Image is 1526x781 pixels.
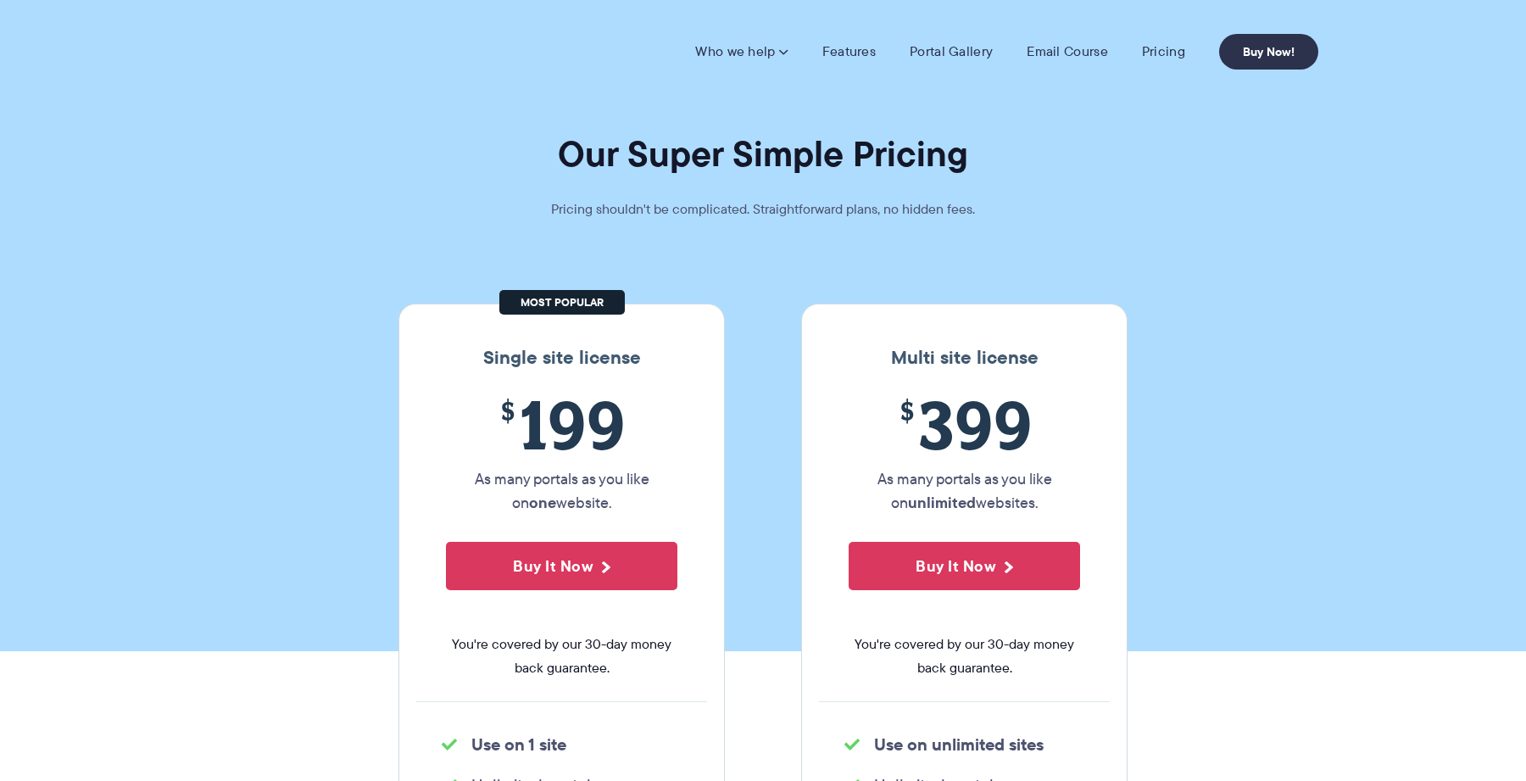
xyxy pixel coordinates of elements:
[874,732,1044,757] strong: Use on unlimited sites
[908,491,976,514] strong: unlimited
[849,633,1080,680] span: You're covered by our 30-day money back guarantee.
[1219,34,1318,70] a: Buy Now!
[1142,43,1185,60] a: Pricing
[1027,43,1108,60] a: Email Course
[910,43,993,60] a: Portal Gallery
[849,467,1080,515] p: As many portals as you like on websites.
[446,542,677,590] button: Buy It Now
[819,347,1110,369] h3: Multi site license
[416,347,707,369] h3: Single site license
[446,467,677,515] p: As many portals as you like on website.
[695,43,788,60] a: Who we help
[471,732,566,757] strong: Use on 1 site
[822,43,876,60] a: Features
[446,633,677,680] span: You're covered by our 30-day money back guarantee.
[849,386,1080,463] span: 399
[446,386,677,463] span: 199
[529,491,556,514] strong: one
[849,542,1080,590] button: Buy It Now
[509,198,1017,221] p: Pricing shouldn't be complicated. Straightforward plans, no hidden fees.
